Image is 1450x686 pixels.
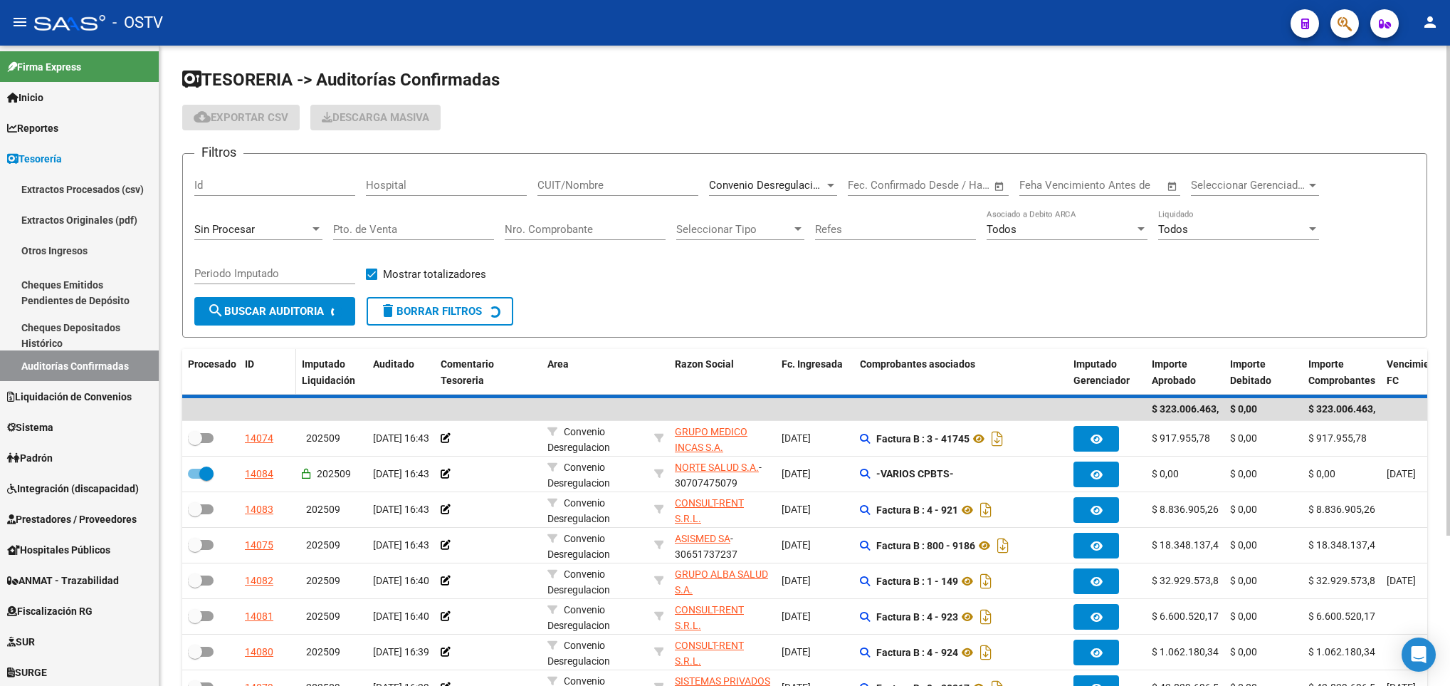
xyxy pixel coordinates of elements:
[194,108,211,125] mat-icon: cloud_download
[435,349,542,396] datatable-header-cell: Comentario Tesoreria
[977,606,995,628] i: Descargar documento
[1308,504,1375,515] span: $ 8.836.905,26
[245,501,273,518] div: 14083
[296,349,367,396] datatable-header-cell: Imputado Liquidación
[547,604,610,632] span: Convenio Desregulacion
[1308,610,1375,622] span: $ 6.600.520,17
[239,349,296,396] datatable-header-cell: ID
[1308,468,1335,479] span: $ 0,00
[547,426,610,454] span: Convenio Desregulacion
[7,90,43,105] span: Inicio
[207,302,224,319] mat-icon: search
[7,450,53,466] span: Padrón
[782,610,811,622] span: [DATE]
[675,638,770,667] div: - 30710542372
[782,539,811,551] span: [DATE]
[994,534,1012,557] i: Descargar documento
[11,14,28,31] mat-icon: menu
[245,644,273,660] div: 14080
[977,499,995,521] i: Descargar documento
[383,266,486,283] span: Mostrar totalizadores
[1387,468,1416,479] span: [DATE]
[373,504,429,515] span: [DATE] 16:43
[1230,539,1257,551] span: $ 0,00
[1308,358,1375,386] span: Importe Comprobantes
[542,349,648,396] datatable-header-cell: Area
[1073,358,1130,386] span: Imputado Gerenciador
[441,358,494,386] span: Comentario Tesoreria
[7,151,62,167] span: Tesorería
[675,604,744,632] span: CONSULT-RENT S.R.L.
[194,142,243,162] h3: Filtros
[306,575,340,586] span: 202509
[373,610,429,622] span: [DATE] 16:40
[112,7,163,38] span: - OSTV
[207,305,324,318] span: Buscar Auditoria
[7,511,137,527] span: Prestadores / Proveedores
[7,542,110,558] span: Hospitales Públicos
[782,358,843,370] span: Fc. Ingresada
[7,389,132,405] span: Liquidación de Convenios
[676,223,792,236] span: Seleccionar Tipo
[547,533,610,561] span: Convenio Desregulacion
[194,297,355,326] button: Buscar Auditoria
[1308,432,1367,444] span: $ 917.955,78
[7,120,58,136] span: Reportes
[709,179,825,192] span: Convenio Desregulacion
[782,432,811,444] span: [DATE]
[379,302,396,319] mat-icon: delete
[367,297,513,326] button: Borrar Filtros
[1387,358,1444,386] span: Vencimiento FC
[310,105,441,130] app-download-masive: Descarga masiva de comprobantes (adjuntos)
[675,568,768,596] span: GRUPO ALBA SALUD S.A.
[776,349,854,396] datatable-header-cell: Fc. Ingresada
[675,358,734,370] span: Razon Social
[306,504,340,515] span: 202509
[245,608,273,625] div: 14081
[188,358,236,370] span: Procesado
[1152,610,1219,622] span: $ 6.600.520,17
[675,640,744,667] span: CONSULT-RENT S.R.L.
[182,70,500,90] span: TESORERIA -> Auditorías Confirmadas
[1303,349,1381,396] datatable-header-cell: Importe Comprobantes
[373,432,429,444] span: [DATE] 16:43
[306,646,340,658] span: 202509
[1146,349,1224,396] datatable-header-cell: Importe Aprobado
[854,349,1068,396] datatable-header-cell: Comprobantes asociados
[1152,539,1224,551] span: $ 18.348.137,40
[977,641,995,664] i: Descargar documento
[782,468,811,479] span: [DATE]
[1230,504,1257,515] span: $ 0,00
[245,358,254,370] span: ID
[848,179,905,192] input: Fecha inicio
[547,358,569,370] span: Area
[547,462,610,489] span: Convenio Desregulacion
[992,178,1008,194] button: Open calendar
[977,570,995,593] i: Descargar documento
[782,646,811,658] span: [DATE]
[675,497,744,525] span: CONSULT-RENT S.R.L.
[1230,575,1257,586] span: $ 0,00
[194,223,255,236] span: Sin Procesar
[876,433,970,445] strong: Factura B : 3 - 41745
[373,468,429,479] span: [DATE] 16:43
[310,105,441,130] button: Descarga Masiva
[988,427,1007,450] i: Descargar documento
[7,603,93,619] span: Fiscalización RG
[876,576,958,587] strong: Factura B : 1 - 149
[182,349,239,396] datatable-header-cell: Procesado
[876,468,954,479] strong: -VARIOS CPBTS-
[547,497,610,525] span: Convenio Desregulacion
[373,575,429,586] span: [DATE] 16:40
[7,481,139,497] span: Integración (discapacidad)
[373,358,414,370] span: Auditado
[1152,358,1196,386] span: Importe Aprobado
[675,566,770,596] div: - 30718039734
[547,640,610,667] span: Convenio Desregulacion
[306,432,340,444] span: 202509
[782,575,811,586] span: [DATE]
[987,223,1016,236] span: Todos
[7,665,47,680] span: SURGE
[876,504,958,516] strong: Factura B : 4 - 921
[675,459,770,489] div: - 30707475079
